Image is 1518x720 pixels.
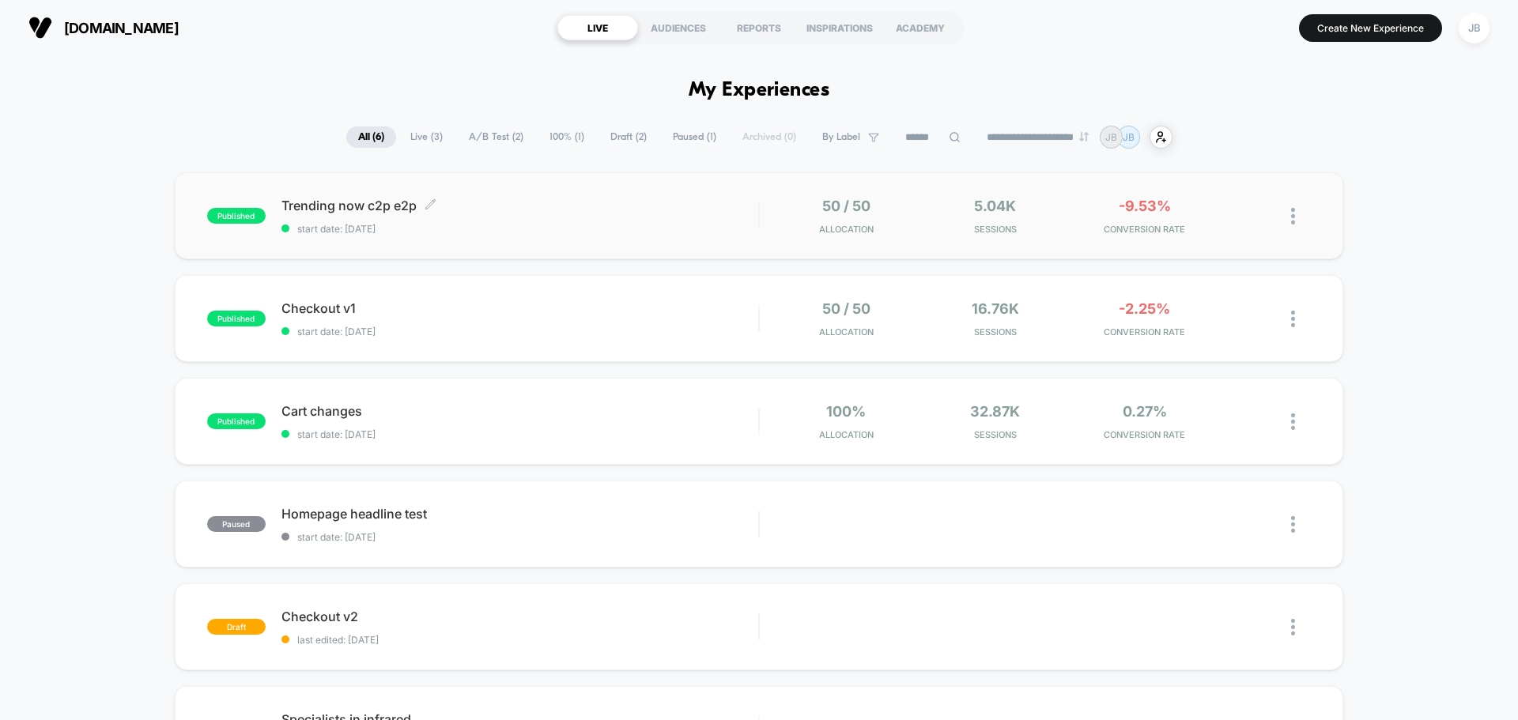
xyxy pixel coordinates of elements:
span: paused [207,516,266,532]
span: Allocation [819,326,874,337]
span: published [207,208,266,224]
span: Allocation [819,429,874,440]
img: close [1291,208,1295,224]
span: CONVERSION RATE [1074,224,1215,235]
p: JB [1123,131,1135,143]
span: start date: [DATE] [281,428,758,440]
span: [DOMAIN_NAME] [64,20,179,36]
span: 16.76k [972,300,1019,317]
span: CONVERSION RATE [1074,326,1215,337]
span: Draft ( 2 ) [599,126,659,148]
img: close [1291,516,1295,533]
span: All ( 6 ) [346,126,396,148]
span: 100% [826,403,866,420]
span: 5.04k [974,198,1016,214]
div: ACADEMY [880,15,961,40]
span: -9.53% [1119,198,1171,214]
span: Trending now c2p e2p [281,198,758,213]
div: INSPIRATIONS [799,15,880,40]
img: close [1291,413,1295,430]
span: Live ( 3 ) [398,126,455,148]
span: 50 / 50 [822,300,870,317]
span: Sessions [925,224,1067,235]
img: Visually logo [28,16,52,40]
span: Cart changes [281,403,758,419]
img: close [1291,619,1295,635]
span: published [207,311,266,326]
span: start date: [DATE] [281,531,758,543]
span: 100% ( 1 ) [538,126,596,148]
span: Sessions [925,326,1067,337]
h1: My Experiences [689,79,830,102]
img: close [1291,311,1295,327]
span: start date: [DATE] [281,223,758,235]
span: By Label [822,131,860,143]
div: LIVE [557,15,638,40]
div: JB [1459,13,1490,43]
span: draft [207,619,266,635]
button: Create New Experience [1299,14,1442,42]
button: [DOMAIN_NAME] [24,15,183,40]
span: Homepage headline test [281,506,758,522]
div: REPORTS [719,15,799,40]
span: Allocation [819,224,874,235]
span: 32.87k [970,403,1020,420]
span: Sessions [925,429,1067,440]
span: 0.27% [1123,403,1167,420]
span: last edited: [DATE] [281,634,758,646]
span: Checkout v1 [281,300,758,316]
span: start date: [DATE] [281,326,758,337]
div: AUDIENCES [638,15,719,40]
span: 50 / 50 [822,198,870,214]
button: JB [1454,12,1494,44]
p: JB [1105,131,1117,143]
span: -2.25% [1119,300,1170,317]
span: Paused ( 1 ) [661,126,728,148]
img: end [1079,132,1089,141]
span: CONVERSION RATE [1074,429,1215,440]
span: Checkout v2 [281,609,758,624]
span: published [207,413,266,429]
span: A/B Test ( 2 ) [457,126,535,148]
